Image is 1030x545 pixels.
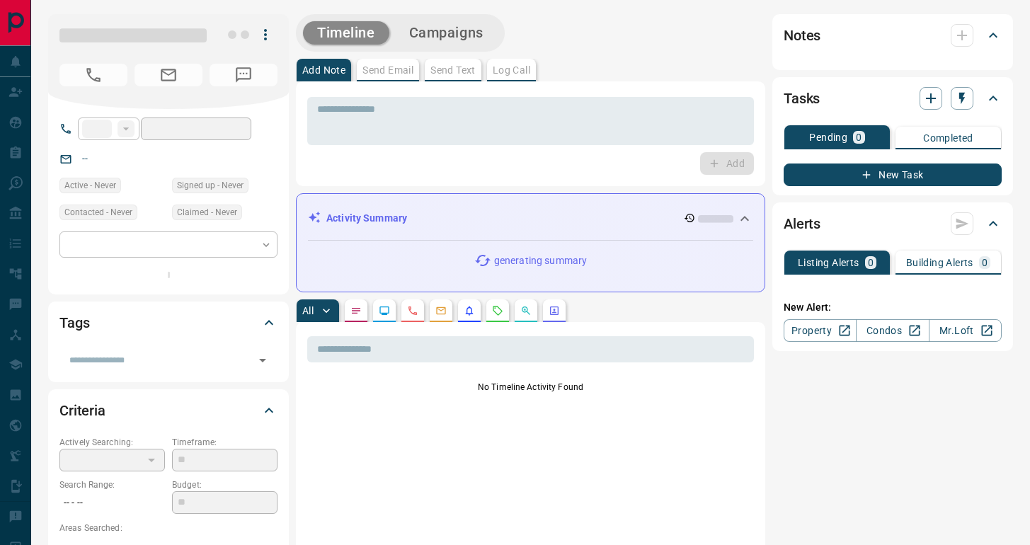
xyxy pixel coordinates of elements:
[856,132,862,142] p: 0
[350,305,362,316] svg: Notes
[379,305,390,316] svg: Lead Browsing Activity
[520,305,532,316] svg: Opportunities
[177,205,237,219] span: Claimed - Never
[59,311,89,334] h2: Tags
[809,132,847,142] p: Pending
[59,478,165,491] p: Search Range:
[784,163,1002,186] button: New Task
[64,205,132,219] span: Contacted - Never
[435,305,447,316] svg: Emails
[549,305,560,316] svg: Agent Actions
[395,21,498,45] button: Campaigns
[784,24,820,47] h2: Notes
[64,178,116,193] span: Active - Never
[856,319,929,342] a: Condos
[929,319,1002,342] a: Mr.Loft
[59,491,165,515] p: -- - --
[210,64,277,86] span: No Number
[253,350,273,370] button: Open
[303,21,389,45] button: Timeline
[492,305,503,316] svg: Requests
[464,305,475,316] svg: Listing Alerts
[307,381,754,394] p: No Timeline Activity Found
[302,306,314,316] p: All
[982,258,988,268] p: 0
[59,64,127,86] span: No Number
[798,258,859,268] p: Listing Alerts
[407,305,418,316] svg: Calls
[59,436,165,449] p: Actively Searching:
[59,399,105,422] h2: Criteria
[135,64,202,86] span: No Email
[172,436,277,449] p: Timeframe:
[59,306,277,340] div: Tags
[784,300,1002,315] p: New Alert:
[784,212,820,235] h2: Alerts
[172,478,277,491] p: Budget:
[784,87,820,110] h2: Tasks
[326,211,407,226] p: Activity Summary
[923,133,973,143] p: Completed
[308,205,753,231] div: Activity Summary
[784,319,857,342] a: Property
[906,258,973,268] p: Building Alerts
[177,178,244,193] span: Signed up - Never
[868,258,874,268] p: 0
[82,153,88,164] a: --
[784,81,1002,115] div: Tasks
[59,394,277,428] div: Criteria
[302,65,345,75] p: Add Note
[494,253,587,268] p: generating summary
[784,207,1002,241] div: Alerts
[59,522,277,534] p: Areas Searched:
[784,18,1002,52] div: Notes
